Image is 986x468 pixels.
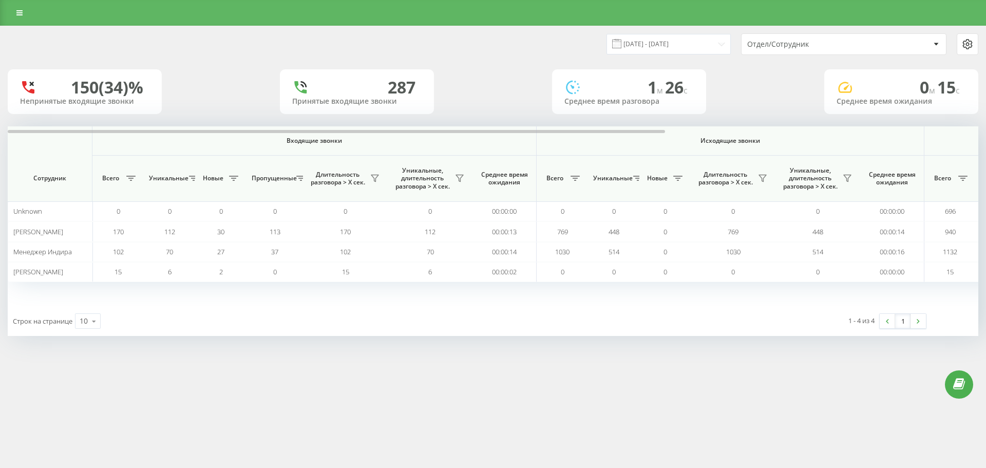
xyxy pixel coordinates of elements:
span: Уникальные, длительность разговора > Х сек. [393,166,452,191]
span: 15 [946,267,954,276]
span: 0 [273,207,277,216]
span: 1 [648,76,665,98]
span: 70 [166,247,173,256]
td: 00:00:16 [860,242,924,262]
div: Отдел/Сотрудник [747,40,870,49]
td: 00:00:13 [472,221,537,241]
span: Новые [200,174,226,182]
span: Входящие звонки [119,137,509,145]
span: 1030 [726,247,741,256]
span: Длительность разговора > Х сек. [696,171,755,186]
span: 0 [344,207,347,216]
span: 6 [168,267,172,276]
span: 2 [219,267,223,276]
span: 0 [816,207,820,216]
span: м [929,85,937,96]
div: Среднее время ожидания [837,97,966,106]
span: м [657,85,665,96]
span: Всего [98,174,123,182]
span: 0 [273,267,277,276]
div: Принятые входящие звонки [292,97,422,106]
span: 0 [117,207,120,216]
span: 15 [937,76,960,98]
span: 6 [428,267,432,276]
span: Всего [542,174,567,182]
span: 0 [731,207,735,216]
td: 00:00:02 [472,262,537,282]
span: 0 [219,207,223,216]
span: 113 [270,227,280,236]
div: Среднее время разговора [564,97,694,106]
span: 112 [425,227,435,236]
a: 1 [895,314,911,328]
span: 26 [665,76,688,98]
span: 15 [342,267,349,276]
span: 448 [812,227,823,236]
span: 1132 [943,247,957,256]
span: 514 [812,247,823,256]
td: 00:00:00 [472,201,537,221]
span: 0 [663,267,667,276]
span: 70 [427,247,434,256]
span: 0 [428,207,432,216]
span: Среднее время ожидания [868,171,916,186]
span: 102 [340,247,351,256]
span: 0 [920,76,937,98]
span: c [956,85,960,96]
div: Непринятые входящие звонки [20,97,149,106]
span: Новые [644,174,670,182]
span: Исходящие звонки [561,137,900,145]
span: Уникальные, длительность разговора > Х сек. [781,166,840,191]
span: 769 [728,227,738,236]
span: 0 [168,207,172,216]
span: Уникальные [149,174,186,182]
td: 00:00:14 [472,242,537,262]
span: [PERSON_NAME] [13,267,63,276]
span: 696 [945,207,956,216]
span: 940 [945,227,956,236]
td: 00:00:00 [860,201,924,221]
span: 448 [609,227,619,236]
div: 1 - 4 из 4 [848,315,875,326]
span: 0 [612,267,616,276]
span: Unknown [13,207,42,216]
td: 00:00:14 [860,221,924,241]
span: 102 [113,247,124,256]
td: 00:00:00 [860,262,924,282]
span: c [684,85,688,96]
div: 150 (34)% [71,78,143,97]
span: 514 [609,247,619,256]
span: 0 [561,267,564,276]
span: 37 [271,247,278,256]
span: 0 [612,207,616,216]
span: 1030 [555,247,570,256]
span: Сотрудник [16,174,83,182]
span: 769 [557,227,568,236]
span: Длительность разговора > Х сек. [308,171,367,186]
span: 170 [340,227,351,236]
span: 15 [115,267,122,276]
span: 27 [217,247,224,256]
span: 0 [663,227,667,236]
span: Уникальные [593,174,630,182]
span: Строк на странице [13,316,72,326]
span: Всего [930,174,955,182]
span: Пропущенные [252,174,293,182]
span: 0 [816,267,820,276]
span: 112 [164,227,175,236]
div: 10 [80,316,88,326]
span: [PERSON_NAME] [13,227,63,236]
span: Менеджер Индира [13,247,72,256]
span: 30 [217,227,224,236]
span: 170 [113,227,124,236]
span: 0 [731,267,735,276]
div: 287 [388,78,415,97]
span: 0 [663,207,667,216]
span: 0 [663,247,667,256]
span: Среднее время ожидания [480,171,528,186]
span: 0 [561,207,564,216]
